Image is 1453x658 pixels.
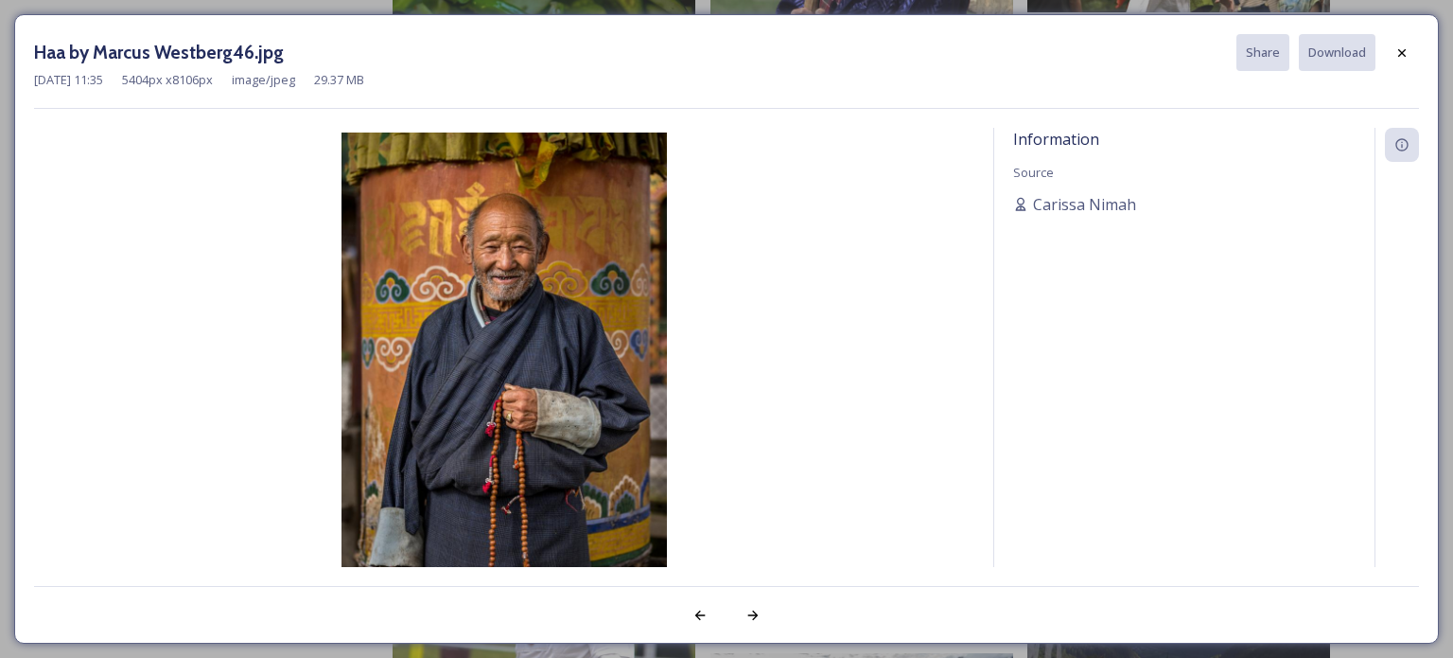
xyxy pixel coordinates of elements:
span: Carissa Nimah [1033,193,1136,216]
h3: Haa by Marcus Westberg46.jpg [34,39,284,66]
img: Haa%2520by%2520Marcus%2520Westberg46.jpg [34,133,974,620]
span: 5404 px x 8106 px [122,71,213,89]
button: Share [1236,34,1289,71]
button: Download [1299,34,1375,71]
span: Information [1013,129,1099,150]
span: Source [1013,164,1054,181]
span: image/jpeg [232,71,295,89]
span: [DATE] 11:35 [34,71,103,89]
span: 29.37 MB [314,71,364,89]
